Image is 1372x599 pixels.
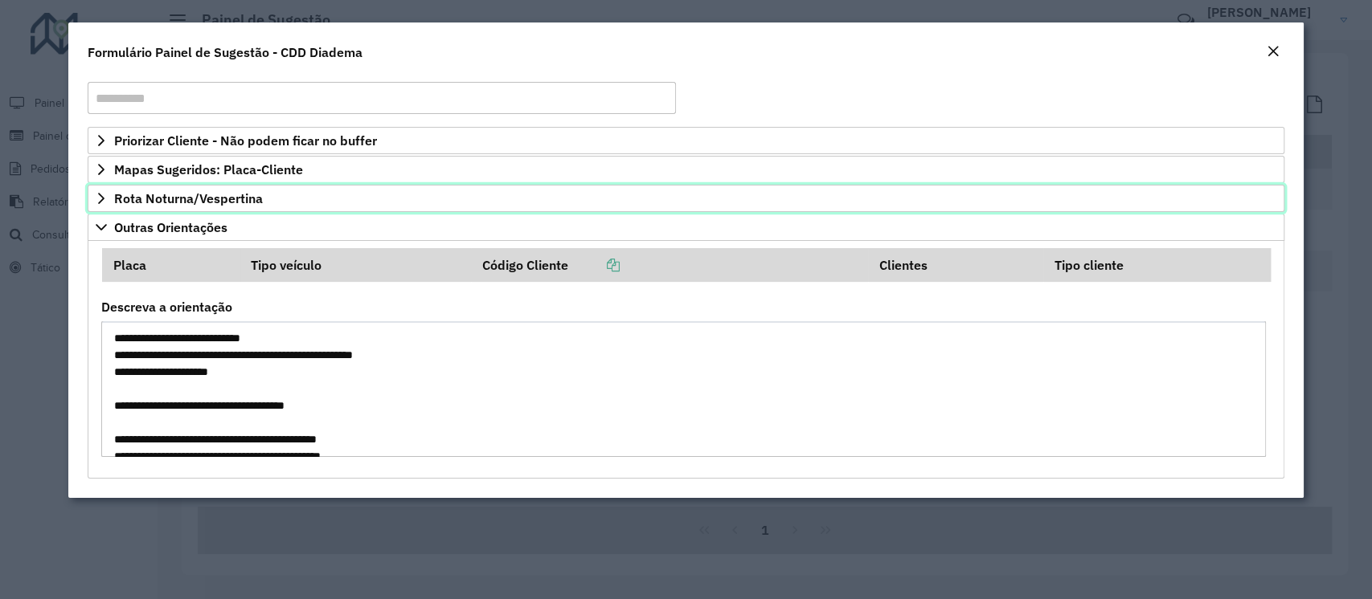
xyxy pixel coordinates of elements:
[88,43,362,62] h4: Formulário Painel de Sugestão - CDD Diadema
[568,257,620,273] a: Copiar
[471,248,868,282] th: Código Cliente
[114,192,263,205] span: Rota Noturna/Vespertina
[240,248,472,282] th: Tipo veículo
[88,214,1284,241] a: Outras Orientações
[1267,45,1280,58] em: Fechar
[88,156,1284,183] a: Mapas Sugeridos: Placa-Cliente
[114,163,303,176] span: Mapas Sugeridos: Placa-Cliente
[114,221,227,234] span: Outras Orientações
[101,297,232,316] label: Descreva a orientação
[1043,248,1271,282] th: Tipo cliente
[114,134,377,147] span: Priorizar Cliente - Não podem ficar no buffer
[88,127,1284,154] a: Priorizar Cliente - Não podem ficar no buffer
[102,248,240,282] th: Placa
[88,241,1284,479] div: Outras Orientações
[868,248,1043,282] th: Clientes
[1262,42,1284,63] button: Close
[88,185,1284,212] a: Rota Noturna/Vespertina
